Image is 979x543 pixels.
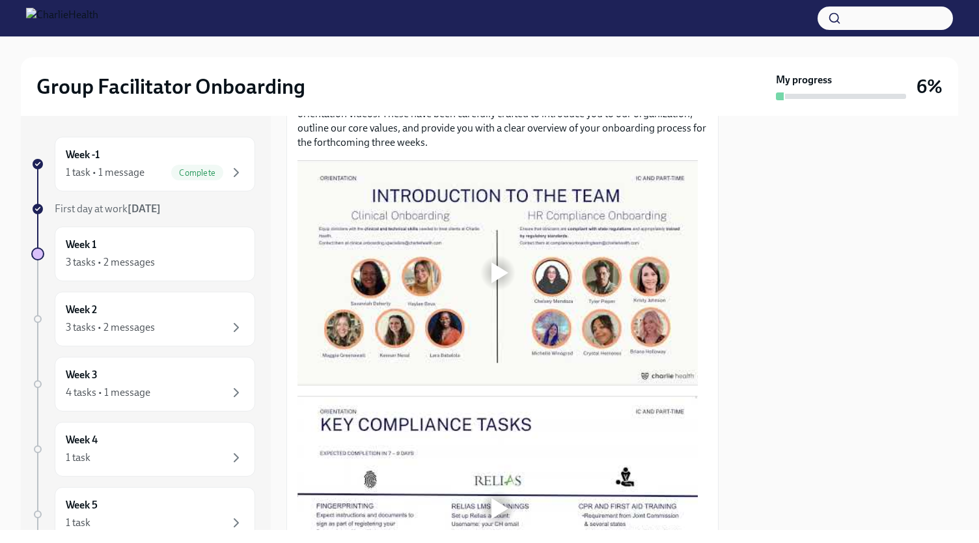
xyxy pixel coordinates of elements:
[66,498,98,512] h6: Week 5
[31,422,255,477] a: Week 41 task
[31,137,255,191] a: Week -11 task • 1 messageComplete
[36,74,305,100] h2: Group Facilitator Onboarding
[66,303,97,317] h6: Week 2
[31,292,255,346] a: Week 23 tasks • 2 messages
[66,516,90,530] div: 1 task
[917,75,943,98] h3: 6%
[31,202,255,216] a: First day at work[DATE]
[171,168,223,178] span: Complete
[297,92,708,150] p: We are delighted to have you with us. As an initial step, we kindly ask you to watch our orientat...
[66,320,155,335] div: 3 tasks • 2 messages
[128,202,161,215] strong: [DATE]
[31,227,255,281] a: Week 13 tasks • 2 messages
[31,487,255,542] a: Week 51 task
[26,8,98,29] img: CharlieHealth
[66,385,150,400] div: 4 tasks • 1 message
[66,451,90,465] div: 1 task
[66,238,96,252] h6: Week 1
[66,368,98,382] h6: Week 3
[66,433,98,447] h6: Week 4
[66,255,155,270] div: 3 tasks • 2 messages
[66,148,100,162] h6: Week -1
[55,202,161,215] span: First day at work
[31,357,255,411] a: Week 34 tasks • 1 message
[776,73,832,87] strong: My progress
[66,165,145,180] div: 1 task • 1 message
